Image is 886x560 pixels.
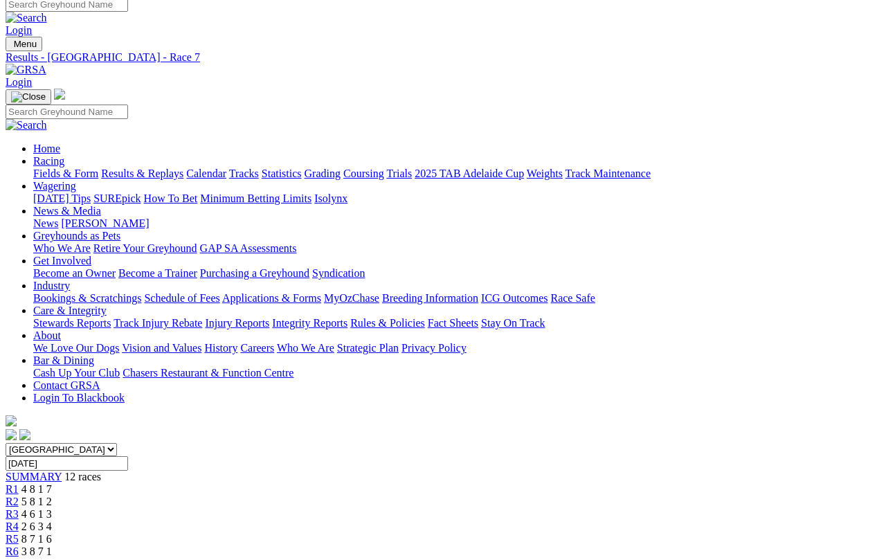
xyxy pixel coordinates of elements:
[415,168,524,179] a: 2025 TAB Adelaide Cup
[566,168,651,179] a: Track Maintenance
[33,217,880,230] div: News & Media
[428,317,478,329] a: Fact Sheets
[11,91,46,102] img: Close
[481,292,548,304] a: ICG Outcomes
[6,508,19,520] a: R3
[101,168,183,179] a: Results & Replays
[33,280,70,291] a: Industry
[6,89,51,105] button: Toggle navigation
[33,342,119,354] a: We Love Our Dogs
[123,367,293,379] a: Chasers Restaurant & Function Centre
[33,329,61,341] a: About
[33,292,880,305] div: Industry
[6,24,32,36] a: Login
[93,242,197,254] a: Retire Your Greyhound
[6,105,128,119] input: Search
[305,168,341,179] a: Grading
[61,217,149,229] a: [PERSON_NAME]
[21,521,52,532] span: 2 6 3 4
[314,192,347,204] a: Isolynx
[33,367,120,379] a: Cash Up Your Club
[33,342,880,354] div: About
[33,392,125,404] a: Login To Blackbook
[550,292,595,304] a: Race Safe
[386,168,412,179] a: Trials
[6,521,19,532] a: R4
[277,342,334,354] a: Who We Are
[33,143,60,154] a: Home
[33,192,880,205] div: Wagering
[343,168,384,179] a: Coursing
[6,37,42,51] button: Toggle navigation
[186,168,226,179] a: Calendar
[122,342,201,354] a: Vision and Values
[33,367,880,379] div: Bar & Dining
[382,292,478,304] a: Breeding Information
[33,317,880,329] div: Care & Integrity
[33,267,880,280] div: Get Involved
[33,267,116,279] a: Become an Owner
[33,205,101,217] a: News & Media
[144,192,198,204] a: How To Bet
[33,354,94,366] a: Bar & Dining
[14,39,37,49] span: Menu
[6,545,19,557] a: R6
[6,64,46,76] img: GRSA
[6,471,62,482] a: SUMMARY
[21,508,52,520] span: 4 6 1 3
[6,483,19,495] a: R1
[33,217,58,229] a: News
[205,317,269,329] a: Injury Reports
[272,317,347,329] a: Integrity Reports
[33,317,111,329] a: Stewards Reports
[337,342,399,354] a: Strategic Plan
[229,168,259,179] a: Tracks
[481,317,545,329] a: Stay On Track
[6,496,19,507] a: R2
[240,342,274,354] a: Careers
[33,230,120,242] a: Greyhounds as Pets
[350,317,425,329] a: Rules & Policies
[33,242,91,254] a: Who We Are
[33,255,91,267] a: Get Involved
[33,168,98,179] a: Fields & Form
[204,342,237,354] a: History
[401,342,467,354] a: Privacy Policy
[6,456,128,471] input: Select date
[19,429,30,440] img: twitter.svg
[6,119,47,132] img: Search
[33,292,141,304] a: Bookings & Scratchings
[222,292,321,304] a: Applications & Forms
[21,545,52,557] span: 3 8 7 1
[200,242,297,254] a: GAP SA Assessments
[6,429,17,440] img: facebook.svg
[114,317,202,329] a: Track Injury Rebate
[312,267,365,279] a: Syndication
[21,483,52,495] span: 4 8 1 7
[33,168,880,180] div: Racing
[64,471,101,482] span: 12 races
[200,267,309,279] a: Purchasing a Greyhound
[6,51,880,64] a: Results - [GEOGRAPHIC_DATA] - Race 7
[118,267,197,279] a: Become a Trainer
[33,379,100,391] a: Contact GRSA
[6,533,19,545] a: R5
[6,12,47,24] img: Search
[54,89,65,100] img: logo-grsa-white.png
[21,533,52,545] span: 8 7 1 6
[324,292,379,304] a: MyOzChase
[33,192,91,204] a: [DATE] Tips
[93,192,141,204] a: SUREpick
[144,292,219,304] a: Schedule of Fees
[33,180,76,192] a: Wagering
[262,168,302,179] a: Statistics
[527,168,563,179] a: Weights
